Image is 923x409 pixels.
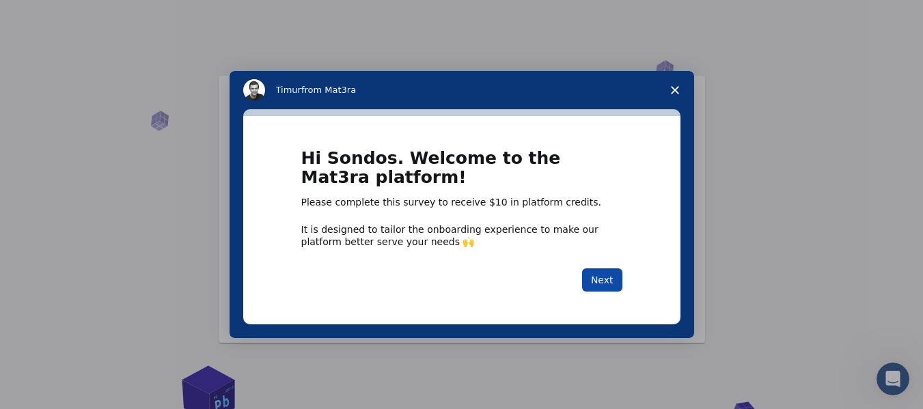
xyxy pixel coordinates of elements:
span: Timur [276,85,301,95]
span: Close survey [656,71,694,109]
div: It is designed to tailor the onboarding experience to make our platform better serve your needs 🙌 [301,223,622,248]
span: Support [27,10,77,22]
div: Please complete this survey to receive $10 in platform credits. [301,196,622,210]
button: Next [582,268,622,292]
img: Profile image for Timur [243,79,265,101]
h1: Hi Sondos. Welcome to the Mat3ra platform! [301,149,622,196]
span: from Mat3ra [301,85,356,95]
